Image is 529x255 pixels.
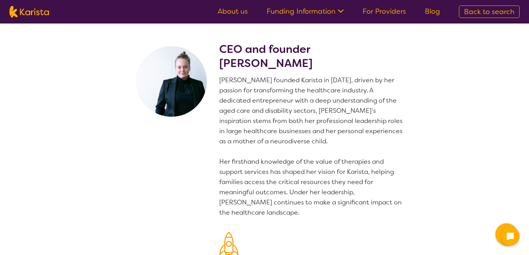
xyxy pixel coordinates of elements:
p: [PERSON_NAME] founded Karista in [DATE], driven by her passion for transforming the healthcare in... [219,75,406,218]
a: For Providers [363,7,406,16]
a: Back to search [459,5,520,18]
span: Back to search [464,7,515,16]
a: Blog [425,7,440,16]
img: Karista logo [9,6,49,18]
a: About us [218,7,248,16]
h2: CEO and founder [PERSON_NAME] [219,42,406,71]
a: Funding Information [267,7,344,16]
button: Channel Menu [495,223,517,245]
